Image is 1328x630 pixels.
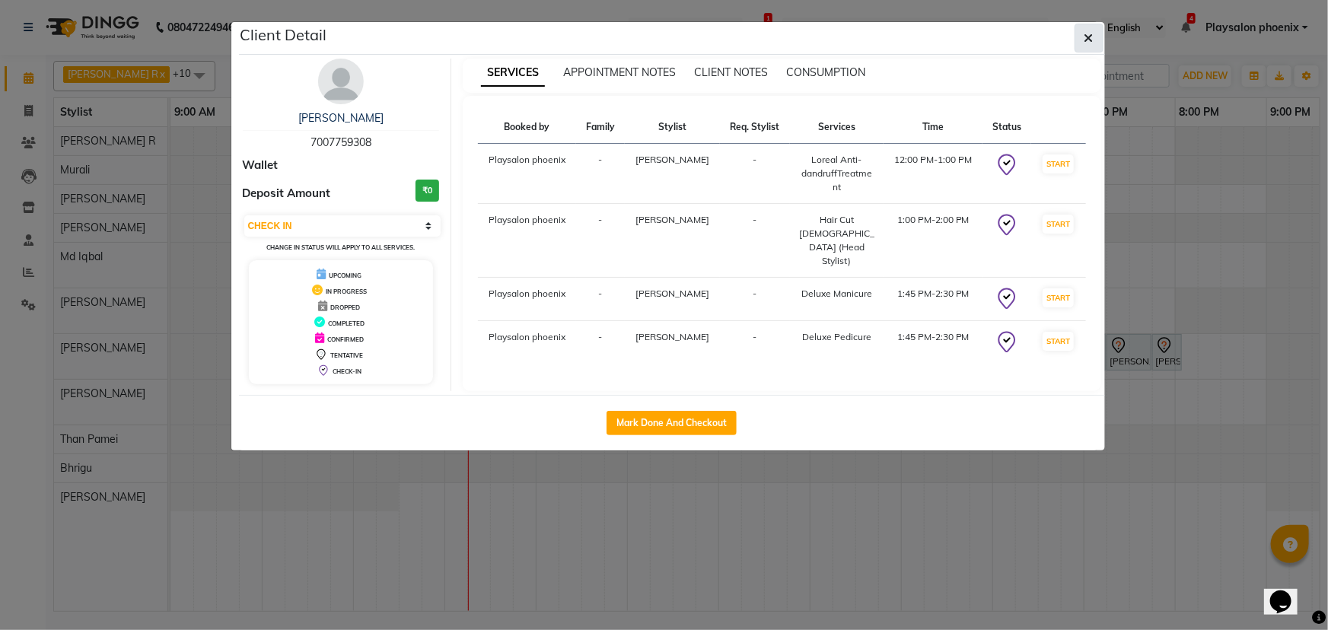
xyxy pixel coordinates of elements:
[790,111,884,144] th: Services
[563,65,676,79] span: APPOINTMENT NOTES
[240,24,327,46] h5: Client Detail
[786,65,865,79] span: CONSUMPTION
[635,288,709,299] span: [PERSON_NAME]
[720,321,790,364] td: -
[576,278,625,321] td: -
[333,367,361,375] span: CHECK-IN
[318,59,364,104] img: avatar
[576,321,625,364] td: -
[243,185,331,202] span: Deposit Amount
[982,111,1031,144] th: Status
[720,111,790,144] th: Req. Stylist
[694,65,768,79] span: CLIENT NOTES
[478,144,576,204] td: Playsalon phoenix
[330,304,360,311] span: DROPPED
[416,180,439,202] h3: ₹0
[576,204,625,278] td: -
[1264,569,1313,615] iframe: chat widget
[1043,154,1074,173] button: START
[799,330,875,344] div: Deluxe Pedicure
[635,214,709,225] span: [PERSON_NAME]
[478,321,576,364] td: Playsalon phoenix
[884,111,982,144] th: Time
[329,272,361,279] span: UPCOMING
[576,111,625,144] th: Family
[884,278,982,321] td: 1:45 PM-2:30 PM
[884,204,982,278] td: 1:00 PM-2:00 PM
[884,321,982,364] td: 1:45 PM-2:30 PM
[326,288,367,295] span: IN PROGRESS
[635,154,709,165] span: [PERSON_NAME]
[243,157,279,174] span: Wallet
[478,278,576,321] td: Playsalon phoenix
[635,331,709,342] span: [PERSON_NAME]
[799,287,875,301] div: Deluxe Manicure
[799,153,875,194] div: Loreal Anti-dandruffTreatment
[266,243,415,251] small: Change in status will apply to all services.
[1043,332,1074,351] button: START
[576,144,625,204] td: -
[625,111,720,144] th: Stylist
[478,111,576,144] th: Booked by
[481,59,545,87] span: SERVICES
[720,204,790,278] td: -
[1043,215,1074,234] button: START
[607,411,737,435] button: Mark Done And Checkout
[1043,288,1074,307] button: START
[328,320,365,327] span: COMPLETED
[478,204,576,278] td: Playsalon phoenix
[330,352,363,359] span: TENTATIVE
[799,213,875,268] div: Hair Cut [DEMOGRAPHIC_DATA] (Head Stylist)
[298,111,384,125] a: [PERSON_NAME]
[720,278,790,321] td: -
[884,144,982,204] td: 12:00 PM-1:00 PM
[720,144,790,204] td: -
[327,336,364,343] span: CONFIRMED
[311,135,371,149] span: 7007759308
